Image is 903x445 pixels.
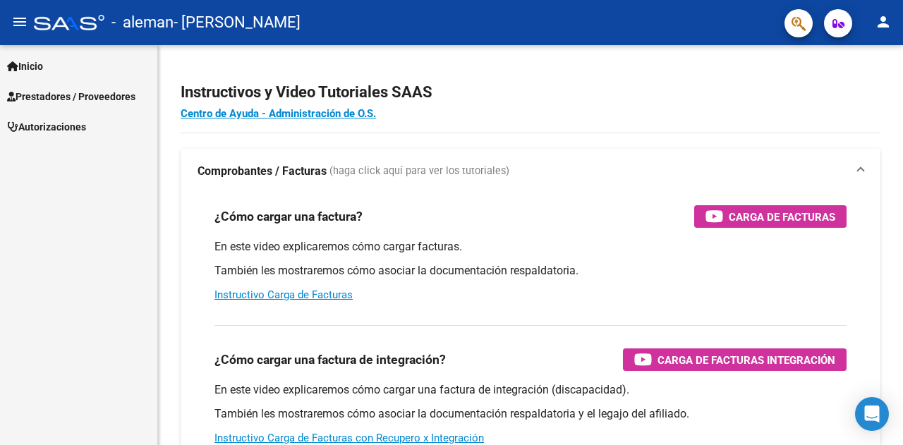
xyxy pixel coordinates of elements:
p: También les mostraremos cómo asociar la documentación respaldatoria y el legajo del afiliado. [214,406,847,422]
mat-expansion-panel-header: Comprobantes / Facturas (haga click aquí para ver los tutoriales) [181,149,880,194]
mat-icon: person [875,13,892,30]
p: En este video explicaremos cómo cargar una factura de integración (discapacidad). [214,382,847,398]
mat-icon: menu [11,13,28,30]
span: (haga click aquí para ver los tutoriales) [329,164,509,179]
strong: Comprobantes / Facturas [198,164,327,179]
div: Open Intercom Messenger [855,397,889,431]
span: - [PERSON_NAME] [174,7,301,38]
button: Carga de Facturas [694,205,847,228]
span: Prestadores / Proveedores [7,89,135,104]
a: Centro de Ayuda - Administración de O.S. [181,107,376,120]
h3: ¿Cómo cargar una factura de integración? [214,350,446,370]
p: También les mostraremos cómo asociar la documentación respaldatoria. [214,263,847,279]
span: Carga de Facturas Integración [657,351,835,369]
h2: Instructivos y Video Tutoriales SAAS [181,79,880,106]
h3: ¿Cómo cargar una factura? [214,207,363,226]
a: Instructivo Carga de Facturas con Recupero x Integración [214,432,484,444]
button: Carga de Facturas Integración [623,348,847,371]
span: Carga de Facturas [729,208,835,226]
span: Autorizaciones [7,119,86,135]
span: Inicio [7,59,43,74]
span: - aleman [111,7,174,38]
p: En este video explicaremos cómo cargar facturas. [214,239,847,255]
a: Instructivo Carga de Facturas [214,288,353,301]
